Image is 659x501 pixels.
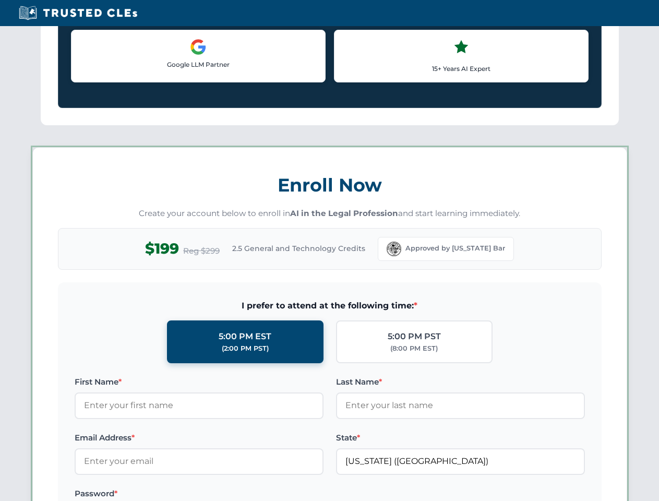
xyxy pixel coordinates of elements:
input: Enter your email [75,448,323,474]
strong: AI in the Legal Profession [290,208,398,218]
p: Create your account below to enroll in and start learning immediately. [58,208,602,220]
div: (8:00 PM EST) [390,343,438,354]
div: (2:00 PM PST) [222,343,269,354]
input: Florida (FL) [336,448,585,474]
img: Trusted CLEs [16,5,140,21]
img: Google [190,39,207,55]
div: 5:00 PM PST [388,330,441,343]
span: Reg $299 [183,245,220,257]
label: Last Name [336,376,585,388]
span: I prefer to attend at the following time: [75,299,585,313]
label: State [336,432,585,444]
img: Florida Bar [387,242,401,256]
h3: Enroll Now [58,169,602,201]
p: 15+ Years AI Expert [343,64,580,74]
label: Email Address [75,432,323,444]
label: First Name [75,376,323,388]
span: Approved by [US_STATE] Bar [405,243,505,254]
input: Enter your first name [75,392,323,419]
span: $199 [145,237,179,260]
span: 2.5 General and Technology Credits [232,243,365,254]
p: Google LLM Partner [80,59,317,69]
div: 5:00 PM EST [219,330,271,343]
label: Password [75,487,323,500]
input: Enter your last name [336,392,585,419]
